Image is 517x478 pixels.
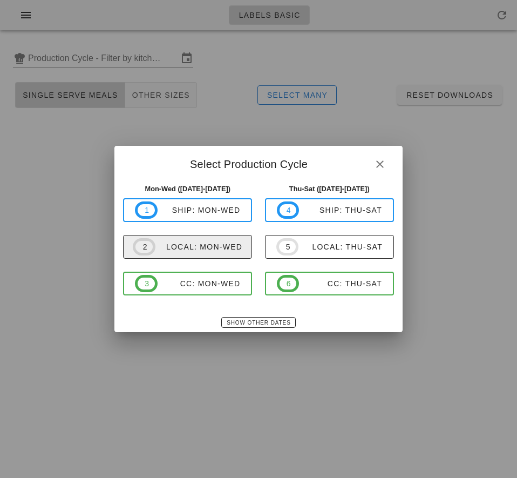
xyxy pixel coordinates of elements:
div: local: Mon-Wed [155,243,242,251]
span: 6 [286,278,290,290]
strong: Thu-Sat ([DATE]-[DATE]) [289,185,370,193]
strong: Mon-Wed ([DATE]-[DATE]) [145,185,230,193]
span: 5 [285,241,290,253]
div: ship: Mon-Wed [158,206,241,214]
div: CC: Thu-Sat [299,279,382,288]
span: 4 [286,204,290,216]
button: 3CC: Mon-Wed [123,272,252,295]
span: Show Other Dates [226,320,290,326]
button: 1ship: Mon-Wed [123,198,252,222]
div: CC: Mon-Wed [158,279,241,288]
button: Show Other Dates [221,317,295,328]
span: 1 [144,204,148,216]
span: 2 [142,241,146,253]
span: 3 [144,278,148,290]
button: 2local: Mon-Wed [123,235,252,259]
button: 5local: Thu-Sat [265,235,394,259]
button: 6CC: Thu-Sat [265,272,394,295]
div: ship: Thu-Sat [299,206,382,214]
div: Select Production Cycle [114,146,402,179]
div: local: Thu-Sat [298,243,383,251]
button: 4ship: Thu-Sat [265,198,394,222]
